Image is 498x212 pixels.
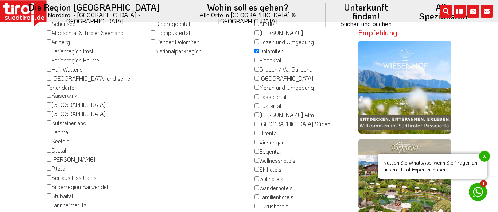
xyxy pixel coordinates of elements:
[47,49,51,53] input: Ferienregion Imst
[254,140,259,144] input: Vinschgau
[151,47,202,56] label: Nationalparkregion
[254,147,281,157] label: Eggental
[47,201,87,210] label: Tannheimer Tal
[47,58,51,62] input: Ferienregion Reutte
[454,5,466,18] i: Karte öffnen
[254,129,278,138] label: Ultental
[47,47,94,56] label: Ferienregion Imst
[254,138,285,147] label: Vinschgau
[254,184,293,193] label: Wanderhotels
[47,165,66,174] label: Pitztal
[27,12,162,24] small: Nordtirol - [GEOGRAPHIC_DATA] - [GEOGRAPHIC_DATA]
[47,65,83,74] label: Hall-Wattens
[254,94,259,99] input: Passeiertal
[254,67,259,72] input: Gröden / Val Gardena
[47,101,105,110] label: [GEOGRAPHIC_DATA]
[467,5,479,18] i: Fotogalerie
[47,183,108,192] label: Silberregion Karwendel
[47,120,51,125] input: Kufsteinerland
[254,58,259,62] input: Eisacktal
[334,20,398,27] small: Suchen und buchen
[47,93,51,98] input: Kaiserwinkl
[47,146,66,155] label: Ötztal
[254,111,314,120] label: [PERSON_NAME] Alm
[151,38,199,47] label: Lienzer Dolomiten
[254,202,288,211] label: Luxushotels
[480,180,487,187] span: 1
[469,183,487,201] a: 1 Nutzen Sie WhatsApp, wenn Sie Fragen an unsere Tirol-Experten habenx
[254,39,259,44] input: Bozen und Umgebung
[254,167,259,172] input: Skihotels
[254,131,259,135] input: Ultental
[47,148,51,153] input: Ötztal
[254,157,295,166] label: Wellnesshotels
[47,203,51,207] input: Tannheimer Tal
[47,184,51,189] input: Silberregion Karwendel
[358,41,451,134] img: wiesenhof-sommer.jpg
[254,84,314,93] label: Meran und Umgebung
[254,38,314,47] label: Bozen und Umgebung
[254,47,284,56] label: Dolomiten
[47,102,51,107] input: [GEOGRAPHIC_DATA]
[47,111,51,116] input: [GEOGRAPHIC_DATA]
[47,110,105,119] label: [GEOGRAPHIC_DATA]
[254,85,259,90] input: Meran und Umgebung
[151,49,155,53] input: Nationalparkregion
[254,175,283,184] label: Golfhotels
[47,38,70,47] label: Arlberg
[254,194,259,199] input: Familienhotels
[254,93,286,102] label: Passeiertal
[47,92,79,101] label: Kaiserwinkl
[47,119,86,128] label: Kufsteinerland
[254,74,313,84] label: [GEOGRAPHIC_DATA]
[254,204,259,208] input: Luxushotels
[47,157,51,162] input: [PERSON_NAME]
[254,103,259,108] input: Pustertal
[481,5,493,18] i: Kontakt
[47,128,69,137] label: Lechtal
[47,39,51,44] input: Arlberg
[254,185,259,190] input: Wanderhotels
[47,155,95,165] label: [PERSON_NAME]
[47,56,99,65] label: Ferienregion Reutte
[47,166,51,171] input: Pitztal
[254,120,330,129] label: [GEOGRAPHIC_DATA] Süden
[47,193,51,198] input: Stubaital
[254,76,259,81] input: [GEOGRAPHIC_DATA]
[151,39,155,44] input: Lienzer Dolomiten
[254,166,281,175] label: Skihotels
[47,137,70,146] label: Seefeld
[47,192,73,201] label: Stubaital
[254,193,293,202] label: Familienhotels
[254,112,259,117] input: [PERSON_NAME] Alm
[254,122,259,126] input: [GEOGRAPHIC_DATA] Süden
[479,151,490,162] span: x
[254,158,259,163] input: Wellnesshotels
[47,130,51,134] input: Lechtal
[47,175,51,180] input: Serfaus Fiss Ladis
[179,12,317,24] small: Alle Orte in [GEOGRAPHIC_DATA] & [GEOGRAPHIC_DATA]
[47,74,140,92] label: [GEOGRAPHIC_DATA] und seine Feriendörfer
[254,149,259,154] input: Eggental
[378,154,487,179] span: Nutzen Sie WhatsApp, wenn Sie Fragen an unsere Tirol-Experten haben
[47,139,51,143] input: Seefeld
[254,176,259,181] input: Golfhotels
[47,67,51,72] input: Hall-Wattens
[47,174,97,183] label: Serfaus Fiss Ladis
[254,56,281,65] label: Eisacktal
[254,102,281,111] label: Pustertal
[254,65,312,74] label: Gröden / Val Gardena
[47,76,51,81] input: [GEOGRAPHIC_DATA] und seine Feriendörfer
[254,49,259,53] input: Dolomiten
